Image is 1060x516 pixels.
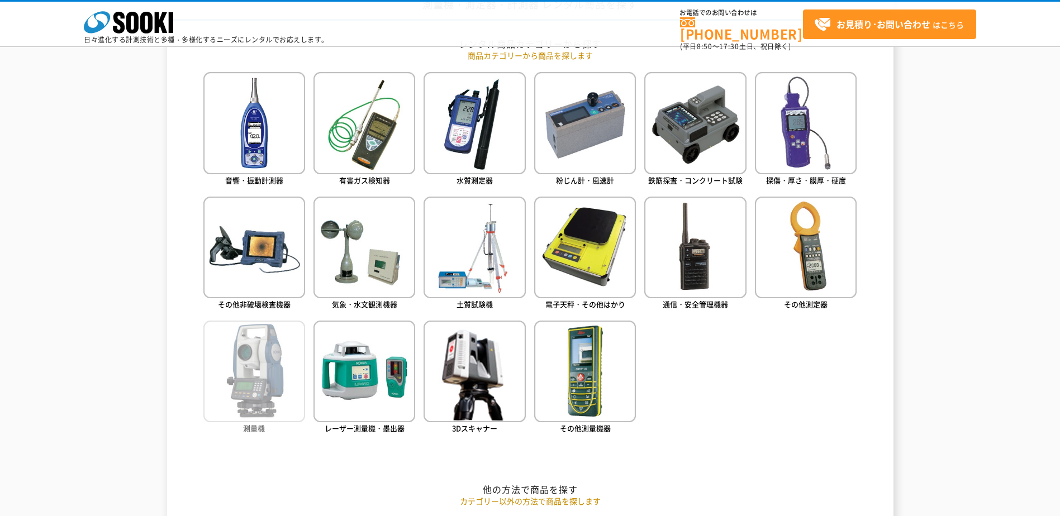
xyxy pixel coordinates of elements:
img: 有害ガス検知器 [313,72,415,174]
span: 粉じん計・風速計 [556,175,614,185]
a: 通信・安全管理機器 [644,197,746,312]
a: 鉄筋探査・コンクリート試験 [644,72,746,188]
img: 水質測定器 [424,72,525,174]
strong: お見積り･お問い合わせ [836,17,930,31]
a: その他測量機器 [534,321,636,436]
a: その他測定器 [755,197,857,312]
span: はこちら [814,16,964,33]
a: 測量機 [203,321,305,436]
span: その他測量機器 [560,423,611,433]
img: 探傷・厚さ・膜厚・硬度 [755,72,857,174]
span: 水質測定器 [457,175,493,185]
img: 気象・水文観測機器 [313,197,415,298]
a: 水質測定器 [424,72,525,188]
span: 鉄筋探査・コンクリート試験 [648,175,743,185]
span: その他非破壊検査機器 [218,299,291,309]
span: 測量機 [243,423,265,433]
img: 鉄筋探査・コンクリート試験 [644,72,746,174]
a: 電子天秤・その他はかり [534,197,636,312]
h2: 他の方法で商品を探す [203,484,857,495]
img: 音響・振動計測器 [203,72,305,174]
a: 探傷・厚さ・膜厚・硬度 [755,72,857,188]
img: 3Dスキャナー [424,321,525,422]
p: 日々進化する計測技術と多種・多様化するニーズにレンタルでお応えします。 [84,36,329,43]
a: 3Dスキャナー [424,321,525,436]
img: その他測量機器 [534,321,636,422]
img: 通信・安全管理機器 [644,197,746,298]
img: 粉じん計・風速計 [534,72,636,174]
span: 8:50 [697,41,712,51]
a: 音響・振動計測器 [203,72,305,188]
a: 気象・水文観測機器 [313,197,415,312]
span: 電子天秤・その他はかり [545,299,625,309]
a: 粉じん計・風速計 [534,72,636,188]
img: 土質試験機 [424,197,525,298]
a: レーザー測量機・墨出器 [313,321,415,436]
span: その他測定器 [784,299,828,309]
span: 3Dスキャナー [452,423,497,433]
img: レーザー測量機・墨出器 [313,321,415,422]
a: 土質試験機 [424,197,525,312]
img: その他測定器 [755,197,857,298]
span: (平日 ～ 土日、祝日除く) [680,41,791,51]
span: 17:30 [719,41,739,51]
img: その他非破壊検査機器 [203,197,305,298]
span: お電話でのお問い合わせは [680,9,803,16]
a: 有害ガス検知器 [313,72,415,188]
p: カテゴリー以外の方法で商品を探します [203,495,857,507]
a: [PHONE_NUMBER] [680,17,803,40]
img: 電子天秤・その他はかり [534,197,636,298]
span: レーザー測量機・墨出器 [325,423,405,433]
span: 気象・水文観測機器 [332,299,397,309]
p: 商品カテゴリーから商品を探します [203,50,857,61]
span: 土質試験機 [457,299,493,309]
span: 探傷・厚さ・膜厚・硬度 [766,175,846,185]
span: 有害ガス検知器 [339,175,390,185]
span: 通信・安全管理機器 [663,299,728,309]
a: お見積り･お問い合わせはこちら [803,9,976,39]
a: その他非破壊検査機器 [203,197,305,312]
img: 測量機 [203,321,305,422]
span: 音響・振動計測器 [225,175,283,185]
